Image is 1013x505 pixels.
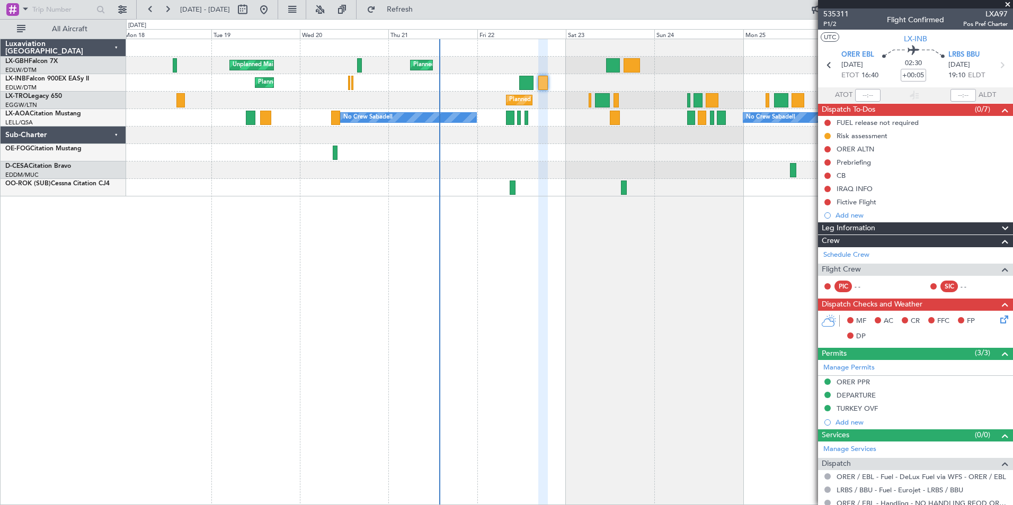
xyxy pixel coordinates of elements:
div: - - [855,282,878,291]
div: Prebriefing [837,158,871,167]
div: ORER PPR [837,377,870,386]
span: Permits [822,348,847,360]
div: Tue 19 [211,29,300,39]
span: ATOT [835,90,852,101]
span: ETOT [841,70,859,81]
span: LXA97 [963,8,1008,20]
a: LX-INBFalcon 900EX EASy II [5,76,89,82]
button: UTC [821,32,839,42]
div: DEPARTURE [837,391,876,400]
span: ORER EBL [841,50,874,60]
span: MF [856,316,866,327]
span: [DATE] [948,60,970,70]
span: FFC [937,316,949,327]
a: LRBS / BBU - Fuel - Eurojet - LRBS / BBU [837,485,963,494]
span: [DATE] [841,60,863,70]
div: [DATE] [128,21,146,30]
div: TURKEY OVF [837,404,878,413]
a: LX-AOACitation Mustang [5,111,81,117]
div: Mon 25 [743,29,832,39]
span: Dispatch To-Dos [822,104,875,116]
div: Sat 23 [566,29,654,39]
span: Crew [822,235,840,247]
div: No Crew Sabadell [746,110,795,125]
div: Wed 20 [300,29,388,39]
div: Add new [836,418,1008,427]
div: Risk assessment [837,131,887,140]
span: 19:10 [948,70,965,81]
span: Refresh [378,6,422,13]
div: Planned Maint Nice ([GEOGRAPHIC_DATA]) [413,57,531,73]
span: Pos Pref Charter [963,20,1008,29]
div: Sun 24 [654,29,743,39]
div: IRAQ INFO [837,184,873,193]
a: EGGW/LTN [5,101,37,109]
span: All Aircraft [28,25,112,33]
div: FUEL release not required [837,118,919,127]
span: CR [911,316,920,327]
span: D-CESA [5,163,29,169]
span: ALDT [979,90,996,101]
span: Dispatch [822,458,851,470]
div: - - [961,282,984,291]
a: OE-FOGCitation Mustang [5,146,82,152]
a: LELL/QSA [5,119,33,127]
a: OO-ROK (SUB)Cessna Citation CJ4 [5,181,110,187]
span: Flight Crew [822,264,861,276]
div: CB [837,171,846,180]
a: EDLW/DTM [5,84,37,92]
div: Planned Maint Geneva (Cointrin) [258,75,345,91]
span: (3/3) [975,347,990,358]
span: 16:40 [861,70,878,81]
span: DP [856,331,866,342]
div: Planned Maint [GEOGRAPHIC_DATA] ([GEOGRAPHIC_DATA]) [509,92,676,108]
span: OO-ROK (SUB) [5,181,51,187]
div: No Crew Sabadell [343,110,393,125]
div: Add new [836,211,1008,220]
span: [DATE] - [DATE] [180,5,230,14]
div: Fri 22 [477,29,566,39]
span: LX-INB [5,76,26,82]
span: FP [967,316,975,327]
a: ORER / EBL - Fuel - DeLux Fuel via WFS - ORER / EBL [837,472,1006,481]
span: LX-AOA [5,111,30,117]
div: Fictive Flight [837,197,876,206]
a: LX-TROLegacy 650 [5,93,62,100]
input: --:-- [855,89,881,102]
div: Mon 18 [122,29,211,39]
div: ORER ALTN [837,145,874,154]
a: EDDM/MUC [5,171,39,179]
span: Leg Information [822,222,875,235]
button: All Aircraft [12,21,115,38]
span: LRBS BBU [948,50,980,60]
div: Flight Confirmed [887,14,944,25]
div: PIC [834,281,852,292]
span: LX-GBH [5,58,29,65]
span: (0/7) [975,104,990,115]
button: Refresh [362,1,425,18]
span: AC [884,316,893,327]
span: ELDT [968,70,985,81]
a: Manage Permits [823,363,875,373]
span: 02:30 [905,58,922,69]
a: D-CESACitation Bravo [5,163,71,169]
span: Services [822,429,849,441]
span: (0/0) [975,429,990,440]
a: EDLW/DTM [5,66,37,74]
input: Trip Number [32,2,93,17]
span: Dispatch Checks and Weather [822,299,922,311]
a: LX-GBHFalcon 7X [5,58,58,65]
a: Manage Services [823,444,876,455]
div: Thu 21 [388,29,477,39]
span: 535311 [823,8,849,20]
span: LX-INB [904,33,927,44]
div: Unplanned Maint [GEOGRAPHIC_DATA] ([GEOGRAPHIC_DATA]) [233,57,407,73]
a: Schedule Crew [823,250,869,260]
div: SIC [940,281,958,292]
span: LX-TRO [5,93,28,100]
span: P1/2 [823,20,849,29]
span: OE-FOG [5,146,30,152]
